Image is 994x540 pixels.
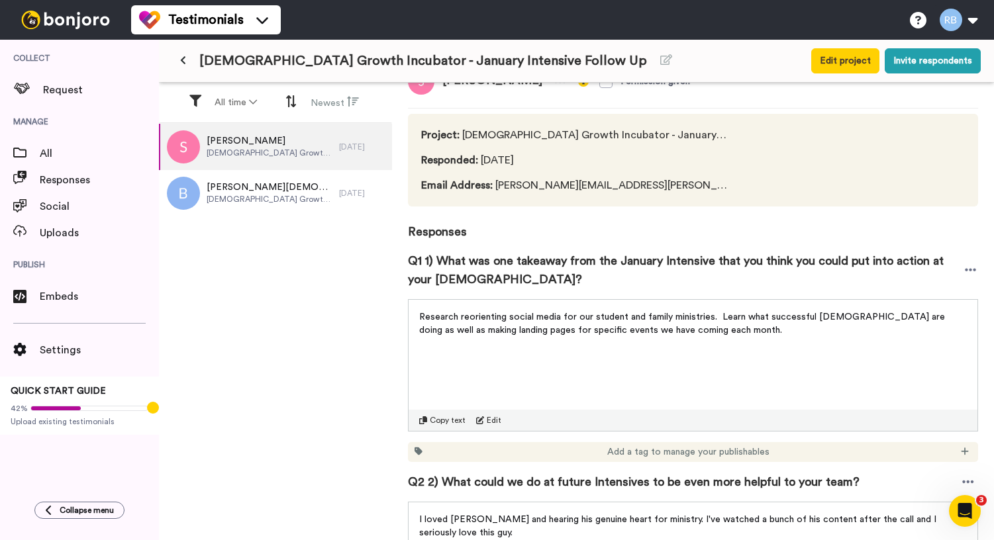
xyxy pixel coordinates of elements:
[11,416,148,427] span: Upload existing testimonials
[487,415,501,426] span: Edit
[40,172,159,188] span: Responses
[16,11,115,29] img: bj-logo-header-white.svg
[207,134,332,148] span: [PERSON_NAME]
[408,472,860,491] span: Q2 2) What could we do at future Intensives to be even more helpful to your team?
[430,415,466,426] span: Copy text
[11,386,106,396] span: QUICK START GUIDE
[419,312,948,335] span: Research reorienting social media for our student and family ministries. Learn what successful [D...
[11,403,28,414] span: 42%
[339,142,385,152] div: [DATE]
[421,152,728,168] span: [DATE]
[40,342,159,358] span: Settings
[207,194,332,204] span: [DEMOGRAPHIC_DATA] Growth Incubator - January Intensive Follow Up
[60,505,114,516] span: Collapse menu
[303,90,367,115] button: Newest
[408,251,963,289] span: Q1 1) What was one takeaway from the January Intensive that you think you could put into action a...
[40,289,159,304] span: Embeds
[421,130,460,140] span: Project :
[40,225,159,241] span: Uploads
[976,495,987,506] span: 3
[168,11,244,29] span: Testimonials
[419,515,939,537] span: I loved [PERSON_NAME] and hearing his genuine heart for ministry. I've watched a bunch of his con...
[207,148,332,158] span: [DEMOGRAPHIC_DATA] Growth Incubator - January Intensive Follow Up
[139,9,160,30] img: tm-color.svg
[339,188,385,199] div: [DATE]
[421,180,493,191] span: Email Address :
[167,177,200,210] img: b.png
[607,445,770,459] span: Add a tag to manage your publishables
[40,146,159,161] span: All
[43,82,159,98] span: Request
[408,206,978,241] span: Responses
[207,181,332,194] span: [PERSON_NAME][DEMOGRAPHIC_DATA][PERSON_NAME]
[34,502,124,519] button: Collapse menu
[421,177,728,193] span: [PERSON_NAME][EMAIL_ADDRESS][PERSON_NAME][DOMAIN_NAME]
[159,170,392,216] a: [PERSON_NAME][DEMOGRAPHIC_DATA][PERSON_NAME][DEMOGRAPHIC_DATA] Growth Incubator - January Intensi...
[207,91,265,114] button: All time
[199,52,647,70] span: [DEMOGRAPHIC_DATA] Growth Incubator - January Intensive Follow Up
[421,127,728,143] span: [DEMOGRAPHIC_DATA] Growth Incubator - January Intensive Follow Up
[147,402,159,414] div: Tooltip anchor
[167,130,200,163] img: s.png
[811,48,879,73] button: Edit project
[159,124,392,170] a: [PERSON_NAME][DEMOGRAPHIC_DATA] Growth Incubator - January Intensive Follow Up[DATE]
[421,155,478,165] span: Responded :
[949,495,981,527] iframe: Intercom live chat
[885,48,981,73] button: Invite respondents
[40,199,159,214] span: Social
